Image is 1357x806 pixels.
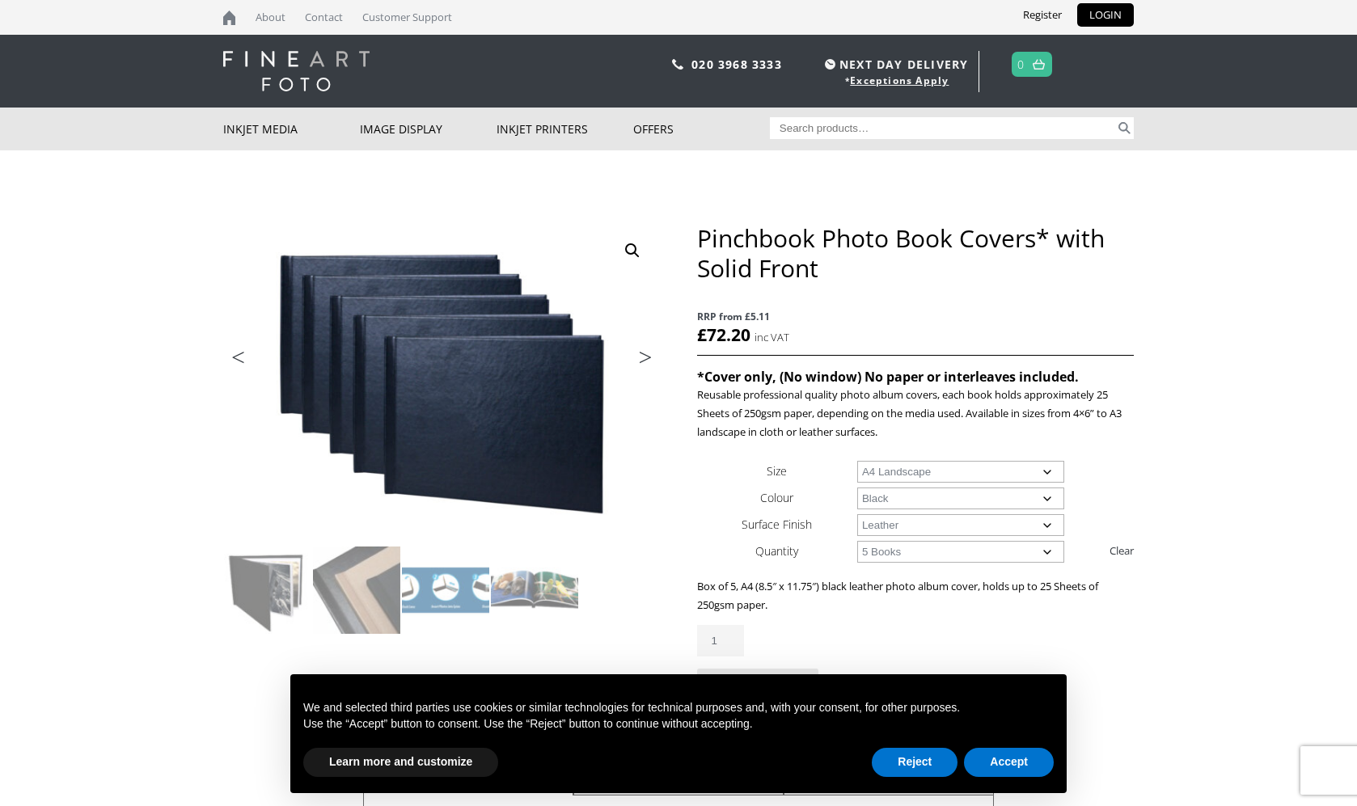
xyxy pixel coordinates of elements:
a: Clear options [1110,538,1134,563]
img: Pinchbook Photo Book Covers* with Solid Front - Image 6 [313,635,400,723]
a: Exceptions Apply [850,74,949,87]
img: phone.svg [672,59,683,70]
img: Pinchbook Photo Book Covers* with Solid Front - Image 2 [313,546,400,634]
img: Pinchbook Photo Book Covers* with Solid Front - Image 3 [402,546,489,634]
button: Search [1115,117,1134,139]
a: View full-screen image gallery [618,236,647,265]
label: Quantity [755,543,798,559]
img: Pinchbook Photo Book Covers* with Solid Front - Image 4 [491,546,578,634]
img: Pinchbook Photo Book Covers* with Solid Front - Image 8 [491,635,578,723]
button: Reject [872,748,958,777]
a: LOGIN [1077,3,1134,27]
img: logo-white.svg [223,51,370,91]
a: Offers [633,108,770,150]
p: Use the “Accept” button to consent. Use the “Reject” button to continue without accepting. [303,716,1054,732]
p: Box of 5, A4 (8.5″ x 11.75″) black leather photo album cover, holds up to 25 Sheets of 250gsm paper. [697,577,1134,614]
div: Notice [277,661,1080,806]
h1: Pinchbook Photo Book Covers* with Solid Front [697,223,1134,283]
a: Inkjet Media [223,108,360,150]
a: Image Display [360,108,497,150]
img: Pinchbook Photo Book Covers* with Solid Front - Image 7 [402,635,489,723]
h4: *Cover only, (No window) No paper or interleaves included. [697,368,1134,386]
bdi: 72.20 [697,323,750,346]
label: Size [767,463,787,479]
label: Colour [760,490,793,505]
p: We and selected third parties use cookies or similar technologies for technical purposes and, wit... [303,700,1054,716]
input: Product quantity [697,625,744,656]
span: NEXT DAY DELIVERY [821,55,968,74]
img: Pinchbook Photo Book Covers* with Solid Front - Image 5 [224,635,311,723]
p: Reusable professional quality photo album covers, each book holds approximately 25 Sheets of 250g... [697,386,1134,441]
a: Inkjet Printers [497,108,633,150]
img: basket.svg [1033,59,1045,70]
a: Register [1011,3,1074,27]
img: Pinchbook Photo Book Covers* with Solid Front - Image 16 [223,223,660,546]
input: Search products… [770,117,1116,139]
label: Surface Finish [742,517,812,532]
img: time.svg [825,59,835,70]
button: Learn more and customize [303,748,498,777]
a: 0 [1017,53,1025,76]
button: Accept [964,748,1054,777]
span: £ [697,323,707,346]
img: Pinchbook Photo Book Covers* with Solid Front [224,546,311,634]
span: RRP from £5.11 [697,307,1134,326]
a: 020 3968 3333 [691,57,782,72]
